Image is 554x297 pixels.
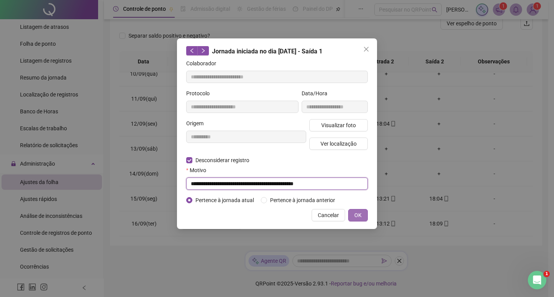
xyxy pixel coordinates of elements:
[309,138,368,150] button: Ver localização
[360,43,372,55] button: Close
[186,59,221,68] label: Colaborador
[528,271,546,289] iframe: Intercom live chat
[197,46,209,55] button: right
[186,166,211,174] label: Motivo
[354,211,362,219] span: OK
[189,48,195,53] span: left
[363,46,369,52] span: close
[192,156,252,164] span: Desconsiderar registro
[186,46,368,56] div: Jornada iniciada no dia [DATE] - Saída 1
[186,46,198,55] button: left
[267,196,338,204] span: Pertence à jornada anterior
[320,139,357,148] span: Ver localização
[200,48,206,53] span: right
[318,211,339,219] span: Cancelar
[348,209,368,221] button: OK
[186,89,215,98] label: Protocolo
[544,271,550,277] span: 1
[186,119,209,128] label: Origem
[312,209,345,221] button: Cancelar
[309,119,368,131] button: Visualizar foto
[302,89,332,98] label: Data/Hora
[321,121,356,129] span: Visualizar foto
[192,196,257,204] span: Pertence à jornada atual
